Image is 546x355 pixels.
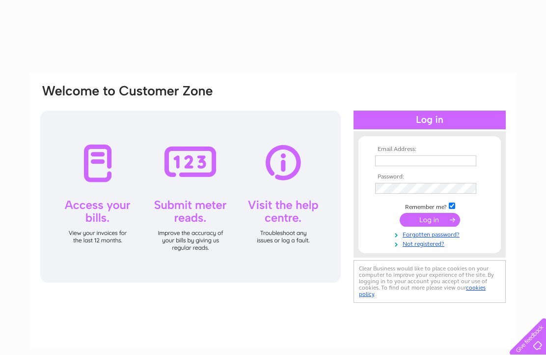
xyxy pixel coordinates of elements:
th: Email Address: [373,146,487,153]
a: Not registered? [375,238,487,248]
a: cookies policy [359,284,486,297]
td: Remember me? [373,201,487,211]
input: Submit [400,213,460,227]
a: Forgotten password? [375,229,487,238]
div: Clear Business would like to place cookies on your computer to improve your experience of the sit... [354,260,506,303]
th: Password: [373,174,487,180]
